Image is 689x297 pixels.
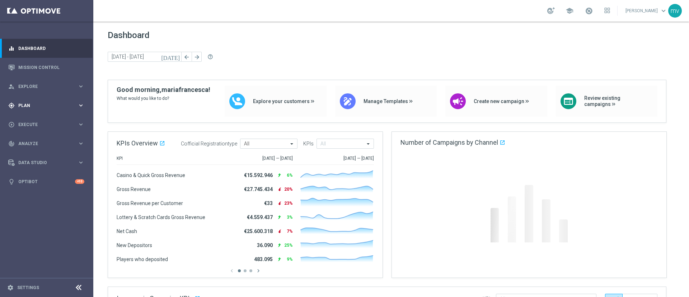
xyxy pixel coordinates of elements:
i: keyboard_arrow_right [78,159,84,166]
div: Mission Control [8,58,84,77]
i: keyboard_arrow_right [78,140,84,147]
i: settings [7,284,14,291]
a: Optibot [18,172,75,191]
div: Plan [8,102,78,109]
i: lightbulb [8,178,15,185]
a: [PERSON_NAME]keyboard_arrow_down [625,5,668,16]
i: keyboard_arrow_right [78,121,84,128]
a: Mission Control [18,58,84,77]
div: Execute [8,121,78,128]
a: Dashboard [18,39,84,58]
button: lightbulb Optibot +10 [8,179,85,185]
span: Data Studio [18,161,78,165]
i: gps_fixed [8,102,15,109]
button: equalizer Dashboard [8,46,85,51]
i: equalizer [8,45,15,52]
a: Settings [17,286,39,290]
button: play_circle_outline Execute keyboard_arrow_right [8,122,85,127]
i: keyboard_arrow_right [78,83,84,90]
span: Execute [18,122,78,127]
div: Data Studio [8,159,78,166]
div: Explore [8,83,78,90]
span: Analyze [18,141,78,146]
button: gps_fixed Plan keyboard_arrow_right [8,103,85,108]
i: keyboard_arrow_right [78,102,84,109]
div: Optibot [8,172,84,191]
i: person_search [8,83,15,90]
i: track_changes [8,140,15,147]
div: mv [668,4,682,18]
button: Data Studio keyboard_arrow_right [8,160,85,166]
button: person_search Explore keyboard_arrow_right [8,84,85,89]
span: Explore [18,84,78,89]
span: school [566,7,573,15]
i: play_circle_outline [8,121,15,128]
button: track_changes Analyze keyboard_arrow_right [8,141,85,147]
div: +10 [75,179,84,184]
div: Analyze [8,140,78,147]
button: Mission Control [8,65,85,70]
span: Plan [18,103,78,108]
span: keyboard_arrow_down [660,7,667,15]
div: Dashboard [8,39,84,58]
